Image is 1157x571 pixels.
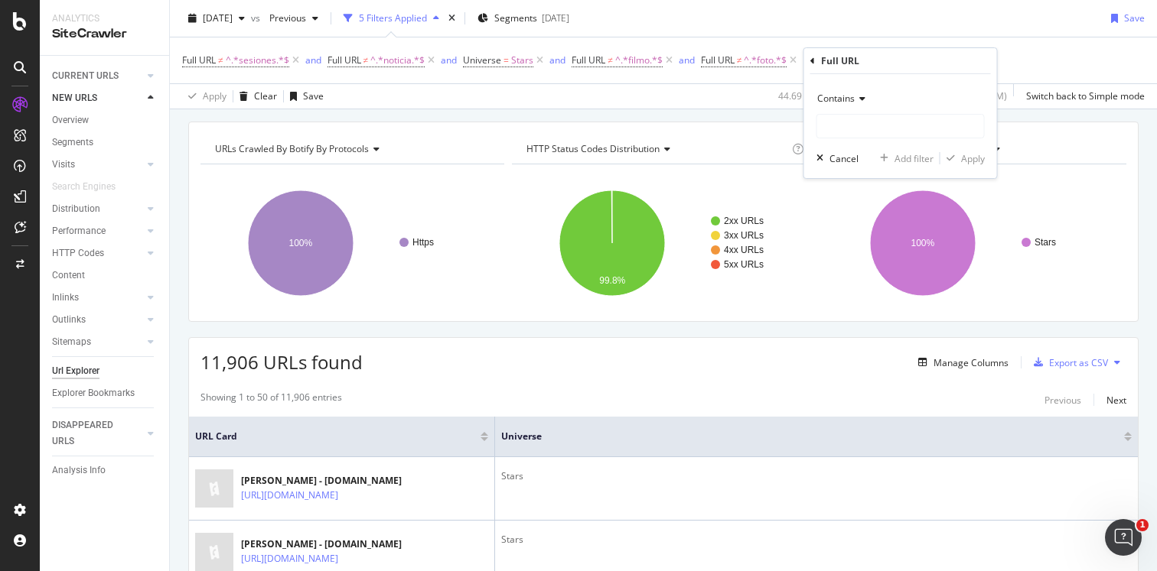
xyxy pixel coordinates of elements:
span: 1 [1136,519,1149,531]
span: ≠ [608,54,613,67]
div: Cancel [829,152,859,165]
button: 5 Filters Applied [337,6,445,31]
div: Stars [501,533,1132,547]
h4: URLs Crawled By Botify By protocols [212,137,491,161]
button: and [679,53,695,67]
a: Analysis Info [52,462,158,479]
div: Overview [52,112,89,128]
span: Full URL [182,54,216,67]
span: Contains [817,92,855,105]
a: Outlinks [52,312,143,328]
div: Outlinks [52,312,86,328]
button: Add filter [874,151,934,166]
button: Previous [263,6,324,31]
a: Segments [52,135,158,151]
span: ≠ [737,54,742,67]
a: Overview [52,112,158,128]
h4: HTTP Status Codes Distribution [523,137,790,161]
a: NEW URLS [52,90,143,106]
a: Content [52,268,158,284]
div: Explorer Bookmarks [52,385,135,401]
div: [PERSON_NAME] - [DOMAIN_NAME] [241,474,402,488]
div: Inlinks [52,290,79,306]
span: Full URL [572,54,605,67]
text: Https [412,237,434,248]
a: [URL][DOMAIN_NAME] [241,551,338,566]
div: 5 Filters Applied [359,11,427,24]
div: times [445,11,458,26]
div: A chart. [200,177,504,310]
span: Stars [511,50,533,71]
button: Next [1106,391,1126,409]
text: 2xx URLs [724,216,764,226]
button: Export as CSV [1028,350,1108,375]
div: Add filter [895,152,934,165]
button: Apply [182,84,227,109]
div: Apply [203,89,227,102]
span: Universe [501,430,1101,443]
a: Search Engines [52,179,131,195]
text: 99.8% [599,275,625,286]
button: and [441,53,457,67]
a: CURRENT URLS [52,68,143,84]
div: Content [52,268,85,284]
span: Segments [494,11,537,24]
iframe: Intercom live chat [1105,519,1142,556]
text: 4xx URLs [724,245,764,255]
span: Full URL [328,54,361,67]
svg: A chart. [512,177,816,310]
div: and [441,54,457,67]
span: URL Card [195,430,477,443]
a: HTTP Codes [52,245,143,261]
div: Search Engines [52,179,116,195]
div: Export as CSV [1049,356,1108,369]
div: Full URL [821,54,859,67]
span: ^.*filmo.*$ [615,50,663,71]
span: = [504,54,509,67]
button: [DATE] [182,6,251,31]
div: Switch back to Simple mode [1026,89,1145,102]
span: 11,906 URLs found [200,349,363,375]
button: Cancel [810,151,859,166]
div: Save [1124,11,1145,24]
div: Save [303,89,324,102]
text: 3xx URLs [724,230,764,241]
button: Previous [1045,391,1081,409]
button: Apply [940,151,985,166]
button: and [305,53,321,67]
div: HTTP Codes [52,245,104,261]
div: Stars [501,469,1132,483]
div: [DATE] [542,11,569,24]
img: main image [195,463,233,514]
span: ^.*foto.*$ [744,50,787,71]
a: Inlinks [52,290,143,306]
button: Save [284,84,324,109]
button: Manage Columns [912,353,1009,371]
span: ≠ [218,54,223,67]
span: HTTP Status Codes Distribution [526,142,660,155]
text: 5xx URLs [724,259,764,270]
a: [URL][DOMAIN_NAME] [241,488,338,503]
a: Url Explorer [52,363,158,379]
div: [PERSON_NAME] - [DOMAIN_NAME] [241,537,402,551]
div: and [679,54,695,67]
svg: A chart. [823,177,1126,310]
a: Visits [52,157,143,173]
span: ≠ [363,54,369,67]
div: Analytics [52,12,157,25]
div: NEW URLS [52,90,97,106]
button: Segments[DATE] [471,6,575,31]
div: Visits [52,157,75,173]
a: Sitemaps [52,334,143,350]
div: SiteCrawler [52,25,157,43]
span: Previous [263,11,306,24]
span: Full URL [701,54,735,67]
a: Performance [52,223,143,239]
div: 44.69 % URLs ( 12K on 27K ) [778,89,889,102]
text: 100% [289,238,313,248]
button: and [549,53,565,67]
div: Segments [52,135,93,151]
div: CURRENT URLS [52,68,119,84]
